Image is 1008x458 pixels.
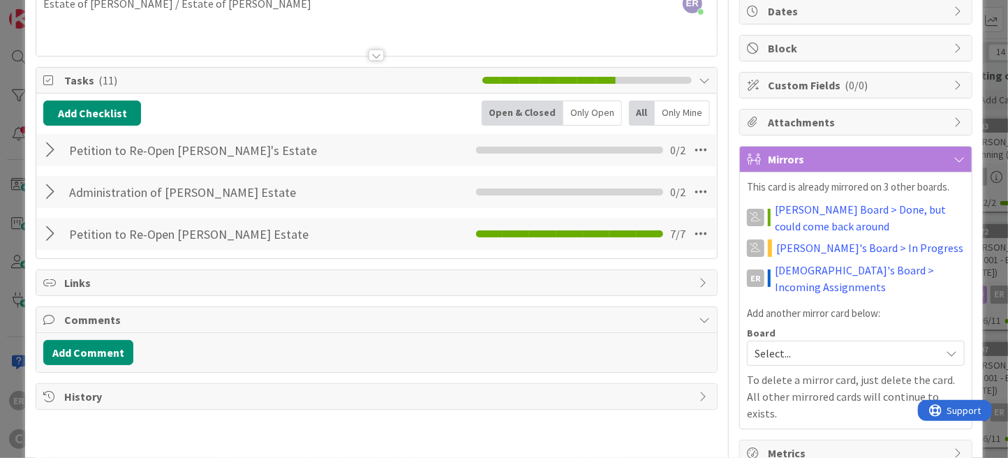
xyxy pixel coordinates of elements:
input: Add Checklist... [64,179,351,205]
span: Links [64,274,692,291]
span: Custom Fields [768,77,947,94]
span: Board [747,328,776,338]
span: 7 / 7 [670,226,685,242]
span: 0 / 2 [670,184,685,200]
span: ( 0/0 ) [845,78,868,92]
span: Block [768,40,947,57]
p: To delete a mirror card, just delete the card. All other mirrored cards will continue to exists. [747,371,965,422]
a: [PERSON_NAME] Board > Done, but could come back around [775,201,965,235]
span: History [64,388,692,405]
span: 0 / 2 [670,142,685,158]
span: Comments [64,311,692,328]
span: Dates [768,3,947,20]
span: Select... [755,343,933,363]
button: Add Comment [43,340,133,365]
div: All [629,101,655,126]
span: Attachments [768,114,947,131]
span: Mirrors [768,151,947,168]
button: Add Checklist [43,101,141,126]
a: [DEMOGRAPHIC_DATA]'s Board > Incoming Assignments [775,262,965,295]
p: This card is already mirrored on 3 other boards. [747,179,965,195]
div: Only Open [563,101,622,126]
div: Only Mine [655,101,710,126]
div: Open & Closed [482,101,563,126]
span: Support [29,2,64,19]
p: Add another mirror card below: [747,306,965,322]
div: ER [747,269,764,287]
input: Add Checklist... [64,221,351,246]
span: Tasks [64,72,475,89]
a: [PERSON_NAME]'s Board > In Progress [776,239,963,256]
span: ( 11 ) [98,73,117,87]
input: Add Checklist... [64,138,351,163]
